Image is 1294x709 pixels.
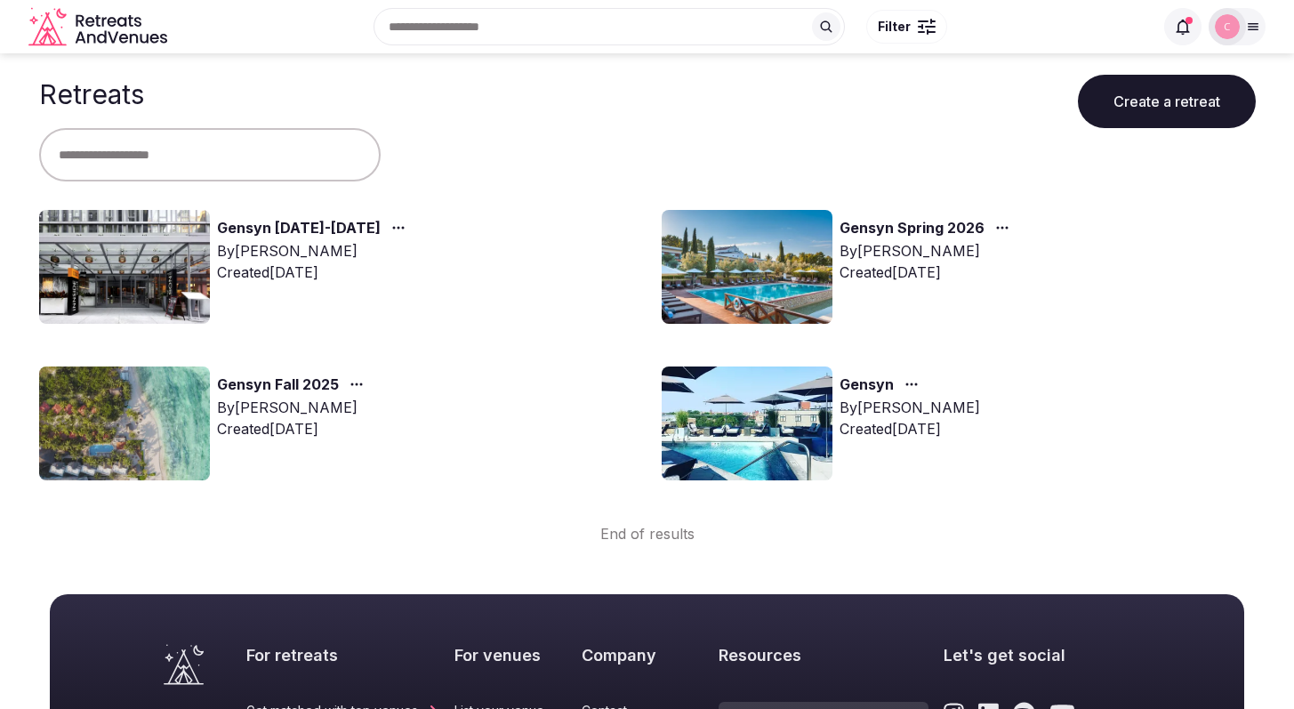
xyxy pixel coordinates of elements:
[719,644,928,666] h2: Resources
[39,367,210,480] img: Top retreat image for the retreat: Gensyn Fall 2025
[866,10,947,44] button: Filter
[878,18,911,36] span: Filter
[840,217,985,240] a: Gensyn Spring 2026
[840,397,980,418] div: By [PERSON_NAME]
[217,262,413,283] div: Created [DATE]
[217,397,371,418] div: By [PERSON_NAME]
[39,210,210,324] img: Top retreat image for the retreat: Gensyn November 9-14, 2025
[1078,75,1256,128] button: Create a retreat
[840,418,980,439] div: Created [DATE]
[39,78,144,110] h1: Retreats
[246,644,439,666] h2: For retreats
[217,418,371,439] div: Created [DATE]
[840,240,1017,262] div: By [PERSON_NAME]
[217,240,413,262] div: By [PERSON_NAME]
[944,644,1130,666] h2: Let's get social
[1215,14,1240,39] img: chloe-6695
[28,7,171,47] a: Visit the homepage
[454,644,566,666] h2: For venues
[28,7,171,47] svg: Retreats and Venues company logo
[662,210,832,324] img: Top retreat image for the retreat: Gensyn Spring 2026
[164,644,204,685] a: Visit the homepage
[39,495,1256,544] div: End of results
[217,217,381,240] a: Gensyn [DATE]-[DATE]
[840,262,1017,283] div: Created [DATE]
[662,367,832,480] img: Top retreat image for the retreat: Gensyn
[217,374,339,397] a: Gensyn Fall 2025
[582,644,703,666] h2: Company
[840,374,894,397] a: Gensyn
